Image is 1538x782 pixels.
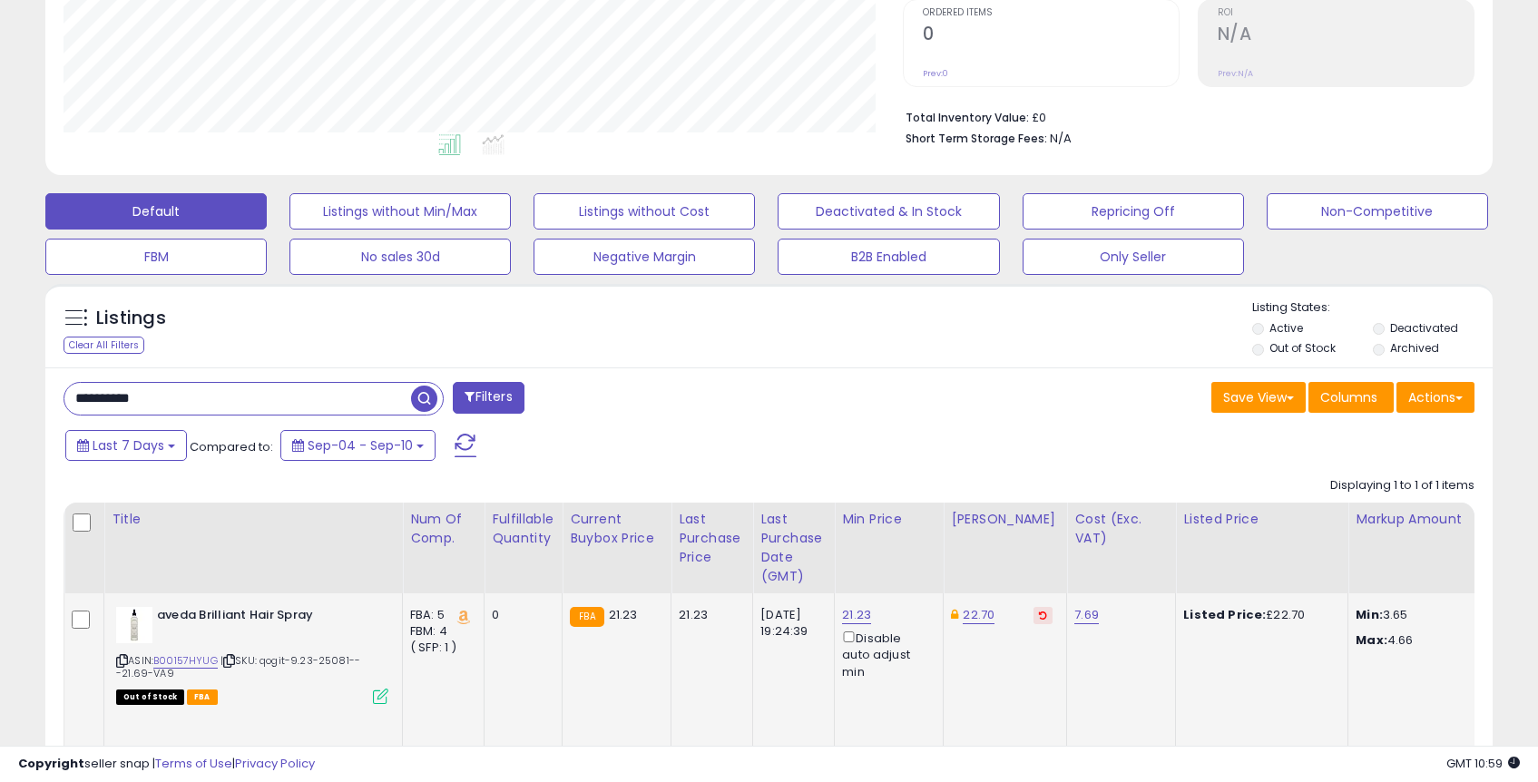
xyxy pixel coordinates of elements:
div: ( SFP: 1 ) [410,640,470,656]
span: All listings that are currently out of stock and unavailable for purchase on Amazon [116,689,184,705]
div: [DATE] 19:24:39 [760,607,820,640]
button: Default [45,193,267,230]
div: Disable auto adjust min [842,628,929,680]
button: Only Seller [1023,239,1244,275]
b: Total Inventory Value: [906,110,1029,125]
span: FBA [187,689,218,705]
li: £0 [906,105,1461,127]
small: Prev: N/A [1218,68,1253,79]
p: 3.65 [1356,607,1506,623]
a: Terms of Use [155,755,232,772]
h2: 0 [923,24,1179,48]
span: N/A [1050,130,1072,147]
div: Last Purchase Date (GMT) [760,510,827,586]
div: Min Price [842,510,936,529]
img: 31f4IwlUJWL._SL40_.jpg [116,607,152,643]
button: Non-Competitive [1267,193,1488,230]
div: seller snap | | [18,756,315,773]
div: ASIN: [116,607,388,702]
div: 21.23 [679,607,739,623]
strong: Copyright [18,755,84,772]
span: | SKU: qogit-9.23-25081---21.69-VA9 [116,653,360,680]
div: Last Purchase Price [679,510,745,567]
h2: N/A [1218,24,1474,48]
div: 0 [492,607,548,623]
div: FBM: 4 [410,623,470,640]
div: Num of Comp. [410,510,476,548]
button: Sep-04 - Sep-10 [280,430,436,461]
strong: Max: [1356,631,1387,649]
button: Last 7 Days [65,430,187,461]
button: No sales 30d [289,239,511,275]
div: [PERSON_NAME] [951,510,1059,529]
button: Repricing Off [1023,193,1244,230]
button: Filters [453,382,524,414]
button: Negative Margin [534,239,755,275]
div: FBA: 5 [410,607,470,623]
b: Listed Price: [1183,606,1266,623]
div: Current Buybox Price [570,510,663,548]
strong: Min: [1356,606,1383,623]
button: Columns [1308,382,1394,413]
span: 2025-09-18 10:59 GMT [1446,755,1520,772]
div: Displaying 1 to 1 of 1 items [1330,477,1474,494]
span: 21.23 [609,606,638,623]
div: Title [112,510,395,529]
div: Markup Amount [1356,510,1513,529]
div: Clear All Filters [64,337,144,354]
button: B2B Enabled [778,239,999,275]
button: Actions [1396,382,1474,413]
button: FBM [45,239,267,275]
b: aveda Brilliant Hair Spray [157,607,377,629]
small: FBA [570,607,603,627]
a: B00157HYUG [153,653,218,669]
span: Columns [1320,388,1377,406]
button: Listings without Min/Max [289,193,511,230]
p: 4.66 [1356,632,1506,649]
a: 21.23 [842,606,871,624]
span: ROI [1218,8,1474,18]
div: Listed Price [1183,510,1340,529]
div: Fulfillable Quantity [492,510,554,548]
label: Archived [1390,340,1439,356]
div: Cost (Exc. VAT) [1074,510,1168,548]
span: Ordered Items [923,8,1179,18]
span: Compared to: [190,438,273,455]
button: Listings without Cost [534,193,755,230]
button: Deactivated & In Stock [778,193,999,230]
b: Short Term Storage Fees: [906,131,1047,146]
label: Active [1269,320,1303,336]
a: 7.69 [1074,606,1099,624]
span: Last 7 Days [93,436,164,455]
small: Prev: 0 [923,68,948,79]
span: Sep-04 - Sep-10 [308,436,413,455]
div: £22.70 [1183,607,1334,623]
a: 22.70 [963,606,994,624]
label: Deactivated [1390,320,1458,336]
a: Privacy Policy [235,755,315,772]
p: Listing States: [1252,299,1493,317]
h5: Listings [96,306,166,331]
button: Save View [1211,382,1306,413]
label: Out of Stock [1269,340,1336,356]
